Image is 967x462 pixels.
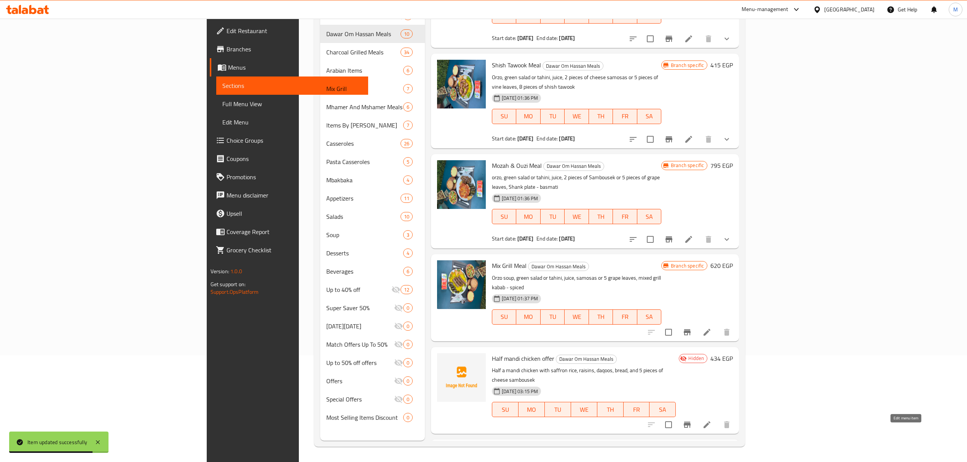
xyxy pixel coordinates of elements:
div: items [403,322,413,331]
div: Charcoal Grilled Meals34 [320,43,425,61]
span: SU [495,11,513,22]
span: Get support on: [211,279,246,289]
div: Casseroles26 [320,134,425,153]
span: 10 [401,30,412,38]
span: Grocery Checklist [227,245,362,255]
span: 0 [404,304,412,312]
span: Dawar Om Hassan Meals [326,29,401,38]
button: SU [492,309,516,325]
span: Mozah & Ouzi Meal [492,160,542,171]
svg: Inactive section [394,303,403,312]
div: items [401,212,413,221]
svg: Inactive section [394,340,403,349]
div: items [401,29,413,38]
span: 26 [401,140,412,147]
span: FR [616,111,634,122]
span: Shish Tawook Meal [492,59,541,71]
button: sort-choices [624,230,642,249]
span: 0 [404,359,412,366]
span: SA [640,11,658,22]
div: items [401,48,413,57]
span: M [953,5,958,14]
a: Support.OpsPlatform [211,287,259,297]
a: Edit menu item [684,235,693,244]
div: Soup3 [320,226,425,244]
span: SU [495,404,515,415]
button: TH [589,109,613,124]
span: Upsell [227,209,362,218]
div: Dawar Om Hassan Meals [543,162,604,171]
a: Edit Restaurant [210,22,368,40]
div: Items By [PERSON_NAME]7 [320,116,425,134]
div: items [401,285,413,294]
p: Half a mandi chicken with saffron rice, raisins, daqoos, bread, and 5 pieces of cheese sambousek [492,366,676,385]
div: Salads10 [320,207,425,226]
button: TU [541,109,565,124]
div: items [403,376,413,386]
a: Edit menu item [702,328,712,337]
span: MO [519,211,537,222]
span: Mix Grill Meal [492,260,527,271]
span: 7 [404,122,412,129]
span: 11 [401,195,412,202]
span: 10 [401,213,412,220]
div: Most Selling Items Discount [326,413,403,422]
span: Appetizers [326,194,401,203]
span: SA [653,404,673,415]
nav: Menu sections [320,3,425,430]
div: items [403,102,413,112]
div: Up to 40% off12 [320,280,425,299]
img: Mozah & Ouzi Meal [437,160,486,209]
span: SA [640,311,658,322]
span: WE [568,11,586,22]
span: MO [522,404,542,415]
span: Edit Restaurant [227,26,362,35]
div: Super Saver 50% [326,303,394,312]
button: SU [492,209,516,224]
div: Match Offers Up To 50% [326,340,394,349]
button: SA [649,402,676,417]
span: 6 [404,104,412,111]
svg: Show Choices [722,135,731,144]
button: delete [699,30,718,48]
svg: Show Choices [722,235,731,244]
div: [GEOGRAPHIC_DATA] [824,5,874,14]
span: Coupons [227,154,362,163]
a: Coupons [210,150,368,168]
div: Salads [326,212,401,221]
span: [DATE][DATE] [326,322,394,331]
div: Dawar Om Hassan Meals [543,61,603,70]
button: delete [718,416,736,434]
button: TU [541,309,565,325]
button: MO [519,402,545,417]
span: 0 [404,378,412,385]
div: Super Saver 50%0 [320,299,425,317]
span: TU [544,111,562,122]
span: Choice Groups [227,136,362,145]
h6: 620 EGP [710,260,733,271]
img: Mix Grill Meal [437,260,486,309]
a: Promotions [210,168,368,186]
div: Up to 40% off [326,285,391,294]
span: Casseroles [326,139,401,148]
div: Mbakbaka4 [320,171,425,189]
div: Desserts [326,249,403,258]
svg: Inactive section [391,285,401,294]
span: Sections [222,81,362,90]
button: Branch-specific-item [678,323,696,341]
div: Arabian Items [326,66,403,75]
button: Branch-specific-item [660,30,678,48]
span: WE [568,111,586,122]
span: [DATE] 01:37 PM [499,295,541,302]
a: Coverage Report [210,223,368,241]
span: Start date: [492,33,516,43]
span: 6 [404,268,412,275]
div: items [403,267,413,276]
div: items [401,194,413,203]
span: TH [592,211,610,222]
img: Half mandi chicken offer [437,353,486,402]
div: Charcoal Grilled Meals [326,48,401,57]
span: MO [519,11,537,22]
div: items [403,303,413,312]
div: Beverages [326,267,403,276]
